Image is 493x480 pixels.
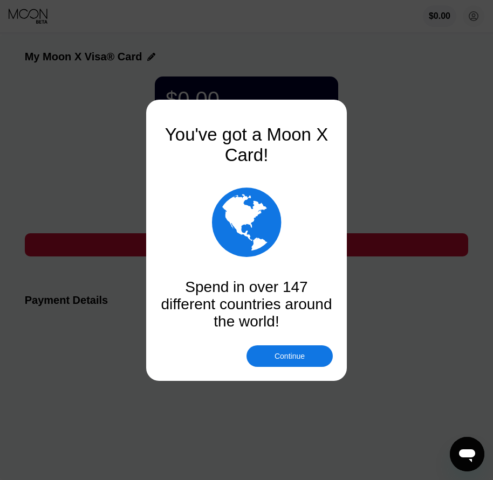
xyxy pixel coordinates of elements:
[212,182,282,262] div: 
[450,437,484,471] iframe: Button to launch messaging window
[160,124,333,165] div: You've got a Moon X Card!
[160,279,333,330] div: Spend in over 147 different countries around the world!
[160,182,333,262] div: 
[246,345,333,367] div: Continue
[275,352,305,360] div: Continue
